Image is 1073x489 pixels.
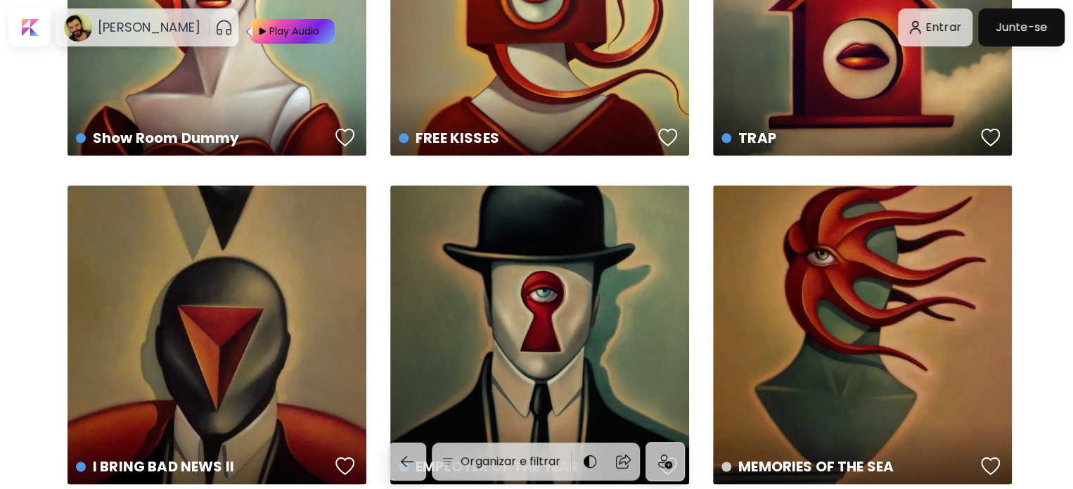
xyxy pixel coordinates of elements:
div: Play Audio [268,19,321,44]
img: icon [658,455,672,469]
button: back [388,443,426,481]
img: back [399,453,416,470]
h4: TRAP [721,127,976,148]
button: favorites [655,123,681,151]
h4: Show Room Dummy [76,127,330,148]
button: favorites [332,452,359,480]
img: Play [245,19,253,44]
img: Play [250,19,268,44]
button: favorites [332,123,359,151]
button: favorites [977,123,1004,151]
a: I BRING BAD NEWS IIfavoriteshttps://cdn.kaleido.art/CDN/Artwork/23532/Primary/medium.webp?updated... [68,185,366,484]
a: Junte-se [978,8,1065,46]
h6: Organizar e filtrar [461,453,560,470]
a: MEMORIES OF THE SEAfavoriteshttps://cdn.kaleido.art/CDN/Artwork/23530/Primary/medium.webp?updated... [713,185,1012,484]
a: EMPLOYER OF THE YEARfavoriteshttps://cdn.kaleido.art/CDN/Artwork/23531/Primary/medium.webp?update... [390,185,689,484]
a: back [388,443,432,481]
h4: I BRING BAD NEWS II [76,456,330,477]
h4: MEMORIES OF THE SEA [721,456,976,477]
button: favorites [977,452,1004,480]
h6: [PERSON_NAME] [98,19,200,36]
button: pauseOutline IconGradient Icon [215,16,233,39]
h4: FREE KISSES [399,127,653,148]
